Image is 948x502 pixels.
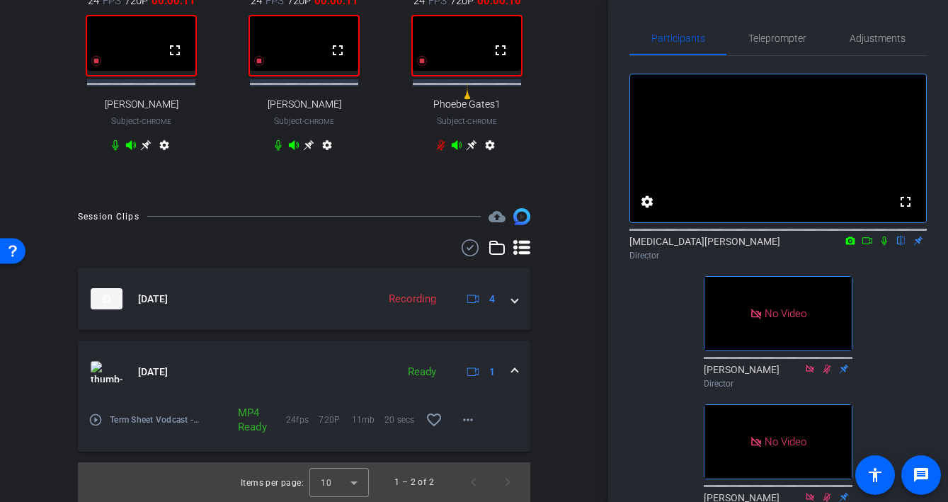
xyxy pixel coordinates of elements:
div: [MEDICAL_DATA][PERSON_NAME] [629,234,927,262]
span: No Video [765,435,806,447]
button: Next page [491,465,525,499]
mat-icon: settings [319,139,336,156]
mat-icon: settings [481,139,498,156]
span: Chrome [304,118,334,125]
div: [PERSON_NAME] [704,363,852,390]
div: MP4 Ready [231,406,256,434]
mat-icon: 0 dB [459,83,476,100]
mat-expansion-panel-header: thumb-nail[DATE]Recording4 [78,268,530,330]
span: Participants [651,33,705,43]
span: Chrome [142,118,171,125]
span: 4 [489,292,495,307]
span: Subject [437,115,497,127]
span: 11mb [352,413,384,427]
mat-icon: more_horiz [459,411,476,428]
span: Subject [111,115,171,127]
span: [DATE] [138,365,168,380]
div: 1 – 2 of 2 [394,475,434,489]
span: Adjustments [850,33,906,43]
mat-icon: fullscreen [897,193,914,210]
mat-icon: flip [893,234,910,246]
mat-icon: message [913,467,930,484]
span: Term Sheet Vodcast - Phia-[MEDICAL_DATA][PERSON_NAME]-2025-08-26-16-01-02-289-0 [110,413,200,427]
img: thumb-nail [91,288,122,309]
mat-expansion-panel-header: thumb-nail[DATE]Ready1 [78,341,530,403]
span: Destinations for your clips [489,208,506,225]
span: No Video [765,307,806,320]
mat-icon: favorite_border [426,411,442,428]
div: Recording [382,291,443,307]
span: Phoebe Gates1 [433,98,501,110]
span: - [139,116,142,126]
span: Teleprompter [748,33,806,43]
mat-icon: accessibility [867,467,884,484]
div: Director [704,377,852,390]
span: [PERSON_NAME] [105,98,178,110]
span: 20 secs [384,413,417,427]
mat-icon: fullscreen [492,42,509,59]
div: Ready [401,364,443,380]
mat-icon: settings [639,193,656,210]
mat-icon: fullscreen [166,42,183,59]
div: Session Clips [78,210,139,224]
span: 720P [319,413,351,427]
span: - [302,116,304,126]
div: Items per page: [241,476,304,490]
span: 24fps [286,413,319,427]
span: 1 [489,365,495,380]
img: Session clips [513,208,530,225]
span: Subject [274,115,334,127]
span: [DATE] [138,292,168,307]
div: Director [629,249,927,262]
mat-icon: play_circle_outline [88,413,103,427]
span: [PERSON_NAME] [268,98,341,110]
span: Chrome [467,118,497,125]
div: thumb-nail[DATE]Ready1 [78,403,530,452]
img: thumb-nail [91,361,122,382]
button: Previous page [457,465,491,499]
mat-icon: fullscreen [329,42,346,59]
mat-icon: cloud_upload [489,208,506,225]
mat-icon: settings [156,139,173,156]
span: - [465,116,467,126]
